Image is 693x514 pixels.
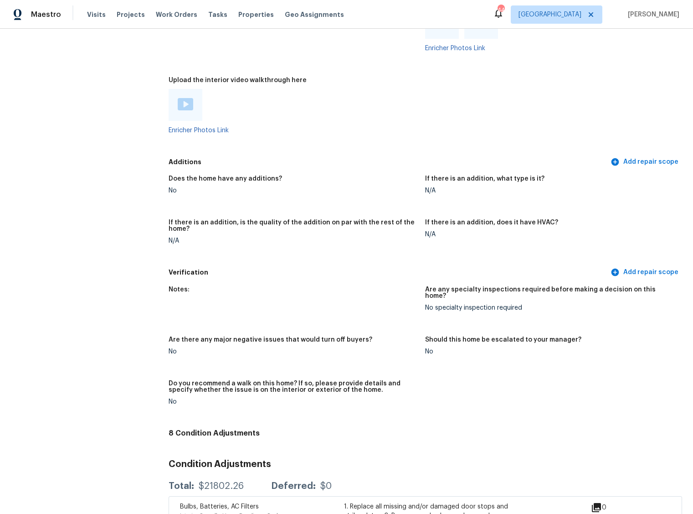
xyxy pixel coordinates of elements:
span: Add repair scope [612,156,678,168]
div: N/A [425,231,675,238]
span: [PERSON_NAME] [624,10,679,19]
span: Add repair scope [612,267,678,278]
div: N/A [425,187,675,194]
button: Add repair scope [609,264,682,281]
span: Tasks [208,11,227,18]
div: $0 [320,482,332,491]
h5: If there is an addition, what type is it? [425,176,544,182]
div: $21802.26 [199,482,244,491]
h5: Notes: [169,286,190,293]
span: Maestro [31,10,61,19]
div: Deferred: [271,482,316,491]
h5: Verification [169,268,609,277]
div: 0 [591,502,636,513]
span: Properties [238,10,274,19]
h3: Condition Adjustments [169,460,682,469]
h4: 8 Condition Adjustments [169,429,682,438]
div: 44 [498,5,504,15]
div: Total: [169,482,194,491]
span: Work Orders [156,10,197,19]
div: No specialty inspection required [425,305,675,311]
h5: Additions [169,157,609,167]
span: [GEOGRAPHIC_DATA] [518,10,581,19]
h5: Are any specialty inspections required before making a decision on this home? [425,286,675,299]
h5: Upload the interior video walkthrough here [169,77,307,83]
h5: Do you recommend a walk on this home? If so, please provide details and specify whether the issue... [169,380,418,393]
span: Bulbs, Batteries, AC Filters [180,504,259,510]
div: No [425,348,675,355]
a: Enricher Photos Link [169,127,229,134]
span: Geo Assignments [285,10,344,19]
div: No [169,187,418,194]
h5: If there is an addition, is the quality of the addition on par with the rest of the home? [169,219,418,232]
h5: Are there any major negative issues that would turn off buyers? [169,337,372,343]
h5: If there is an addition, does it have HVAC? [425,219,558,226]
a: Enricher Photos Link [425,45,485,52]
img: Play Video [178,98,193,110]
span: Visits [87,10,106,19]
button: Add repair scope [609,154,682,171]
h5: Does the home have any additions? [169,176,282,182]
span: Projects [117,10,145,19]
div: No [169,348,418,355]
h5: Should this home be escalated to your manager? [425,337,581,343]
div: No [169,399,418,405]
a: Play Video [178,98,193,112]
div: N/A [169,238,418,244]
